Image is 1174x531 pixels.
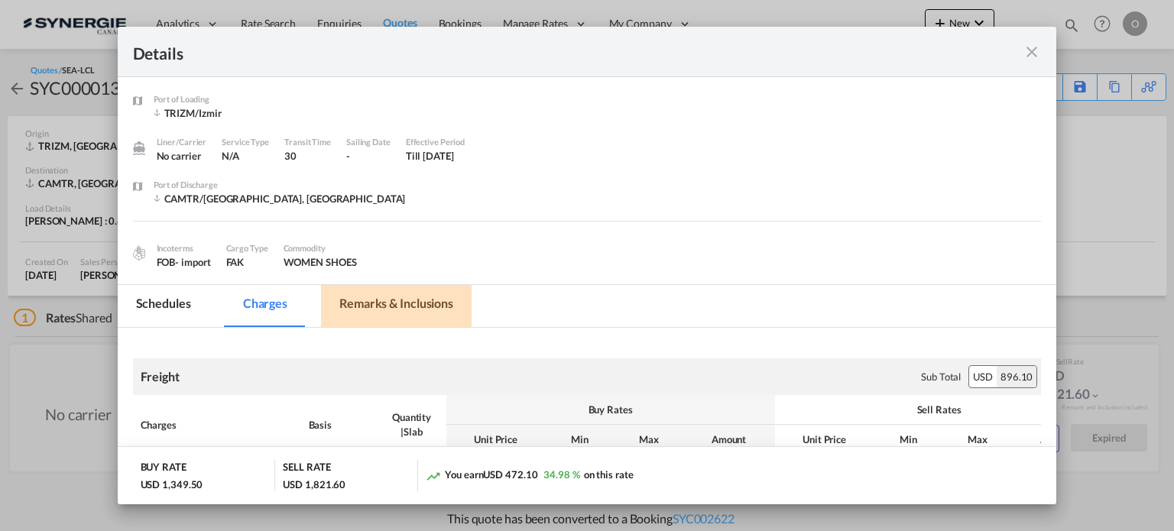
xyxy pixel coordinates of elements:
[283,460,330,478] div: SELL RATE
[157,135,207,149] div: Liner/Carrier
[997,366,1036,387] div: 896.10
[921,370,961,384] div: Sub Total
[175,255,210,269] div: - import
[157,149,207,163] div: No carrier
[775,425,874,455] th: Unit Price
[222,135,269,149] div: Service Type
[446,425,546,455] th: Unit Price
[133,42,951,61] div: Details
[141,478,203,491] div: USD 1,349.50
[874,425,943,455] th: Min
[426,468,633,484] div: You earn on this rate
[943,425,1012,455] th: Max
[154,192,406,206] div: CAMTR/Montreal, QC
[346,149,391,163] div: -
[454,403,767,416] div: Buy Rates
[226,241,268,255] div: Cargo Type
[346,135,391,149] div: Sailing Date
[284,135,331,149] div: Transit Time
[118,285,209,327] md-tab-item: Schedules
[154,92,276,106] div: Port of Loading
[157,255,211,269] div: FOB
[1012,425,1104,455] th: Amount
[284,241,357,255] div: Commodity
[118,27,1057,505] md-dialog: Port of Loading ...
[284,256,357,268] span: WOMEN SHOES
[222,150,239,162] span: N/A
[615,425,683,455] th: Max
[131,244,148,261] img: cargo.png
[225,285,306,327] md-tab-item: Charges
[157,241,211,255] div: Incoterms
[683,425,775,455] th: Amount
[226,255,268,269] div: FAK
[141,418,293,432] div: Charges
[141,368,180,385] div: Freight
[284,149,331,163] div: 30
[141,460,186,478] div: BUY RATE
[309,418,370,432] div: Basis
[426,468,441,484] md-icon: icon-trending-up
[154,178,406,192] div: Port of Discharge
[321,285,472,327] md-tab-item: Remarks & Inclusions
[406,135,465,149] div: Effective Period
[969,366,997,387] div: USD
[483,468,537,481] span: USD 472.10
[385,410,439,438] div: Quantity | Slab
[783,403,1096,416] div: Sell Rates
[154,106,276,120] div: TRIZM/Izmir
[283,478,345,491] div: USD 1,821.60
[546,425,615,455] th: Min
[1023,43,1041,61] md-icon: icon-close fg-AAA8AD m-0 cursor
[543,468,579,481] span: 34.98 %
[118,285,487,327] md-pagination-wrapper: Use the left and right arrow keys to navigate between tabs
[406,149,454,163] div: Till 31 Jul 2025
